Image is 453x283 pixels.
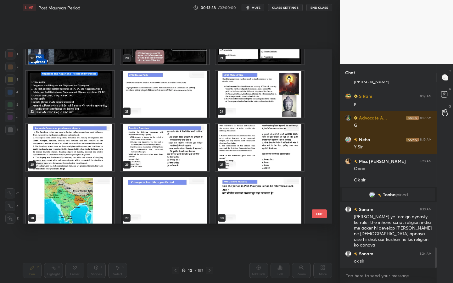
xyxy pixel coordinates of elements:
[5,87,18,97] div: 4
[23,4,36,11] div: LIVE
[187,269,193,272] div: 10
[345,250,351,257] img: default.png
[378,193,382,197] img: no-rating-badge.077c3623.svg
[242,4,264,11] button: mute
[38,5,81,11] h4: Post Mauryan Period
[354,94,358,98] img: Learner_Badge_beginner_1_8b307cf2a0.svg
[194,269,196,272] div: /
[354,79,432,85] div: [PERSON_NAME]
[5,201,19,211] div: X
[354,116,358,120] img: Learner_Badge_beginner_1_8b307cf2a0.svg
[215,124,304,171] img: 1759719205ZHY042.pdf
[358,250,373,257] h6: Sonam
[252,5,260,10] span: mute
[406,137,419,141] img: iconic-dark.1390631f.png
[358,114,387,121] h6: Advocate A...
[5,62,18,72] div: 2
[5,112,18,122] div: 6
[23,49,321,224] div: grid
[340,81,437,268] div: grid
[354,144,432,150] div: Y Sir
[120,71,209,118] img: 1759719205ZHY042.pdf
[354,208,358,211] img: no-rating-badge.077c3623.svg
[120,124,209,171] img: 1759719205ZHY042.pdf
[268,4,303,11] button: CLASS SETTINGS
[354,252,358,256] img: no-rating-badge.077c3623.svg
[26,71,114,118] img: 1759719205ZHY042.pdf
[420,252,432,255] div: 8:24 AM
[26,177,114,225] img: 1759719205ZHY042.pdf
[345,114,351,121] img: 7d53beb2b6274784b34418eb7cd6c706.jpg
[5,188,19,198] div: C
[5,49,18,59] div: 1
[354,166,432,183] div: Oooo Ok sir
[406,116,419,119] img: iconic-dark.1390631f.png
[449,104,451,109] p: G
[5,75,18,85] div: 3
[420,94,432,98] div: 8:19 AM
[369,191,375,198] img: 3
[420,116,432,119] div: 8:19 AM
[120,177,209,225] img: 1759719205ZHY042.pdf
[358,206,373,213] h6: Sonam
[354,160,358,163] img: no-rating-badge.077c3623.svg
[345,206,351,212] img: default.png
[420,207,432,211] div: 8:23 AM
[354,214,432,248] div: [PERSON_NAME] ye foreign dynasty ke ruler the inhone script religion india me aaker hi develop [P...
[340,64,360,81] p: Chat
[449,86,451,91] p: D
[354,122,432,129] div: G
[420,137,432,141] div: 8:19 AM
[215,177,304,225] img: 1759719205ZHY042.pdf
[396,192,408,197] span: joined
[358,158,406,164] h6: Miss [PERSON_NAME]
[306,4,332,11] button: End Class
[420,159,432,163] div: 8:20 AM
[215,71,304,118] img: 1759719205ZHY042.pdf
[358,93,372,99] h6: S Rani
[449,69,451,74] p: T
[383,192,396,197] span: Tooba
[5,214,19,224] div: Z
[358,136,370,143] h6: Neha
[354,101,432,107] div: ji
[198,268,203,273] div: 152
[354,138,358,141] img: no-rating-badge.077c3623.svg
[5,100,18,110] div: 5
[345,136,351,142] img: 3
[312,209,327,218] button: EXIT
[5,125,18,135] div: 7
[345,93,351,99] img: 51a4156a648642f9a1429975242a7ad0.jpg
[354,258,432,264] div: ok sir
[26,124,114,171] img: 1759719205ZHY042.pdf
[345,158,351,164] img: 971353147bf745969d391d43a00ecf99.jpg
